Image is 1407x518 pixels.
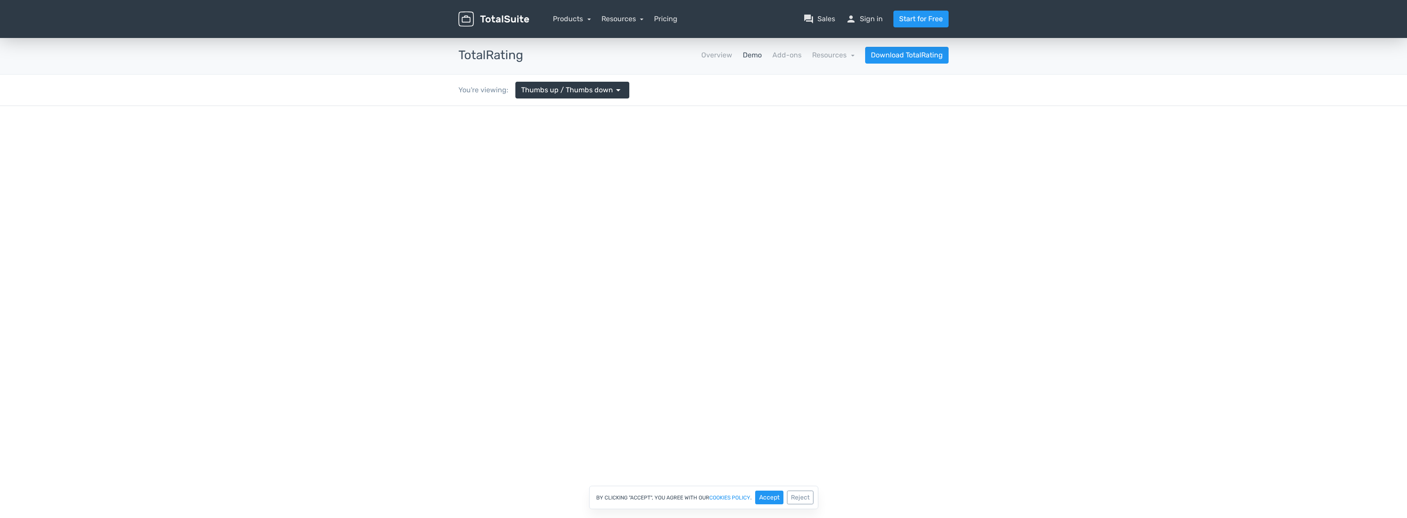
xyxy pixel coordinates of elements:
[743,50,762,60] a: Demo
[613,85,624,95] span: arrow_drop_down
[803,14,835,24] a: question_answerSales
[654,14,677,24] a: Pricing
[755,491,783,504] button: Accept
[458,11,529,27] img: TotalSuite for WordPress
[803,14,814,24] span: question_answer
[701,50,732,60] a: Overview
[521,85,613,95] span: Thumbs up / Thumbs down
[772,50,802,60] a: Add-ons
[589,486,818,509] div: By clicking "Accept", you agree with our .
[553,15,591,23] a: Products
[812,51,855,59] a: Resources
[515,82,629,98] a: Thumbs up / Thumbs down arrow_drop_down
[846,14,856,24] span: person
[709,495,750,500] a: cookies policy
[458,85,515,95] div: You're viewing:
[787,491,813,504] button: Reject
[846,14,883,24] a: personSign in
[865,47,949,64] a: Download TotalRating
[893,11,949,27] a: Start for Free
[601,15,644,23] a: Resources
[458,49,523,62] h3: TotalRating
